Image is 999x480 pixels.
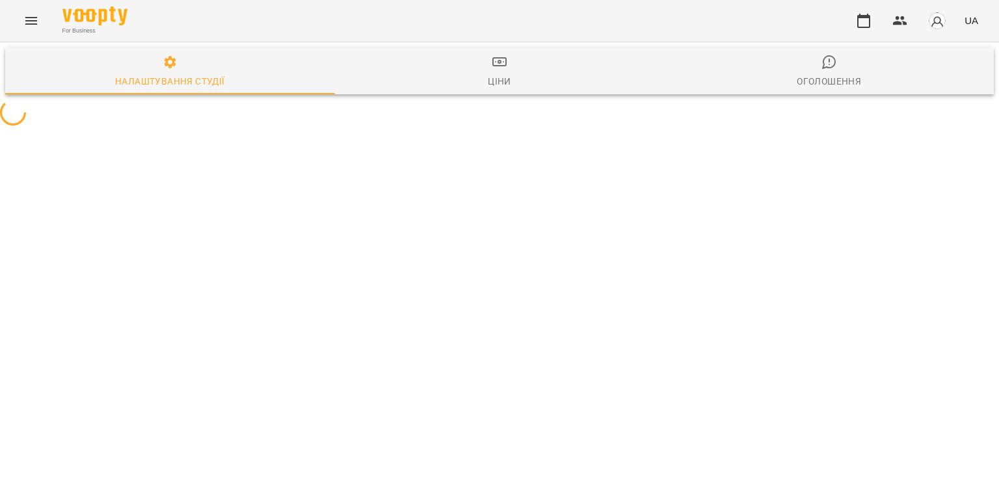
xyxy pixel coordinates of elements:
div: Ціни [488,73,511,89]
button: UA [959,8,983,33]
img: Voopty Logo [62,7,127,25]
div: Налаштування студії [115,73,224,89]
div: Оголошення [797,73,861,89]
button: Menu [16,5,47,36]
span: For Business [62,27,127,35]
span: UA [965,14,978,27]
img: avatar_s.png [928,12,946,30]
